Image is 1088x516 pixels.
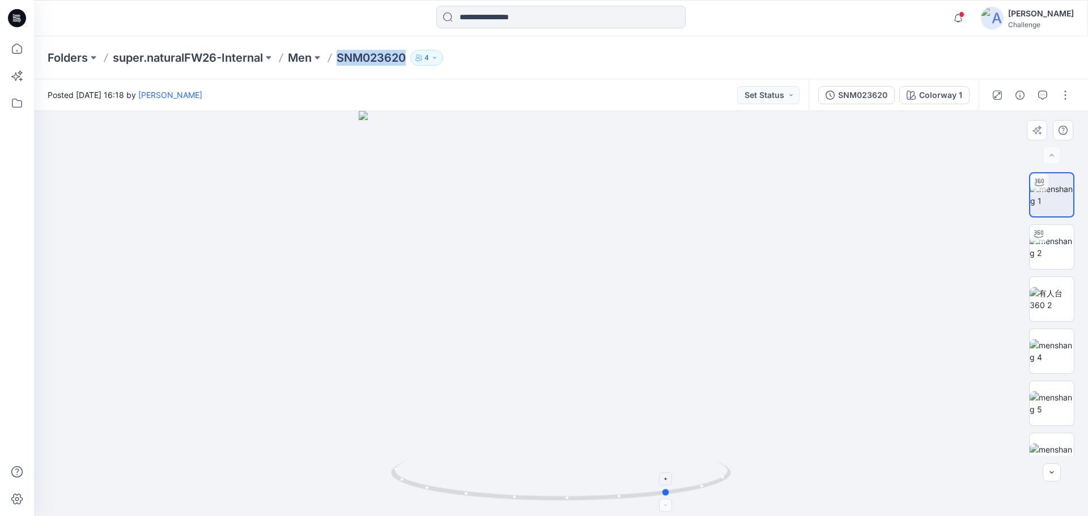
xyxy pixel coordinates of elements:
[113,50,263,66] a: super.naturalFW26-Internal
[424,52,429,64] p: 4
[919,89,962,101] div: Colorway 1
[1030,443,1074,467] img: menshang 6
[838,89,887,101] div: SNM023620
[1030,235,1074,259] img: menshang 2
[981,7,1004,29] img: avatar
[1030,391,1074,415] img: menshang 5
[1030,183,1073,207] img: menshang 1
[138,90,202,100] a: [PERSON_NAME]
[818,86,895,104] button: SNM023620
[1030,287,1074,311] img: 有人台360 2
[1030,339,1074,363] img: menshang 4
[1008,7,1074,20] div: [PERSON_NAME]
[1011,86,1029,104] button: Details
[48,89,202,101] span: Posted [DATE] 16:18 by
[410,50,443,66] button: 4
[1008,20,1074,29] div: Challenge
[288,50,312,66] a: Men
[899,86,970,104] button: Colorway 1
[48,50,88,66] a: Folders
[337,50,406,66] p: SNM023620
